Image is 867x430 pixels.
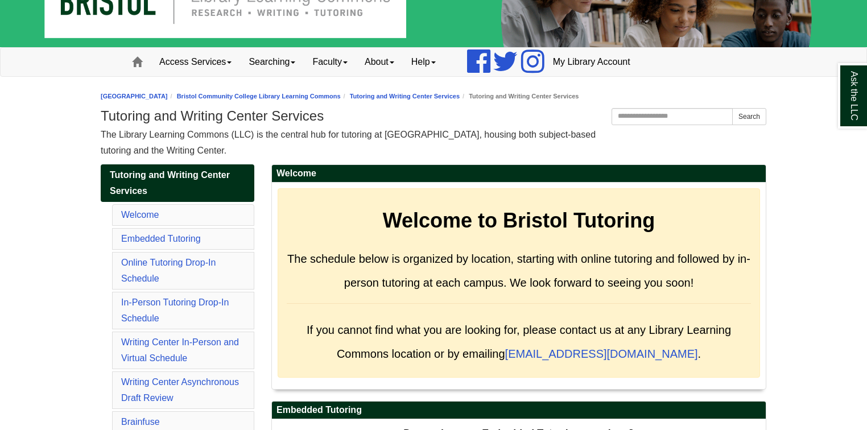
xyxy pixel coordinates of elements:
[403,48,444,76] a: Help
[272,402,766,419] h2: Embedded Tutoring
[121,417,160,427] a: Brainfuse
[505,348,698,360] a: [EMAIL_ADDRESS][DOMAIN_NAME]
[121,210,159,220] a: Welcome
[304,48,356,76] a: Faculty
[101,108,766,124] h1: Tutoring and Writing Center Services
[121,337,239,363] a: Writing Center In-Person and Virtual Schedule
[121,234,201,243] a: Embedded Tutoring
[110,170,230,196] span: Tutoring and Writing Center Services
[272,165,766,183] h2: Welcome
[350,93,460,100] a: Tutoring and Writing Center Services
[177,93,341,100] a: Bristol Community College Library Learning Commons
[121,297,229,323] a: In-Person Tutoring Drop-In Schedule
[460,91,579,102] li: Tutoring and Writing Center Services
[383,209,655,232] strong: Welcome to Bristol Tutoring
[121,258,216,283] a: Online Tutoring Drop-In Schedule
[307,324,731,360] span: If you cannot find what you are looking for, please contact us at any Library Learning Commons lo...
[121,377,239,403] a: Writing Center Asynchronous Draft Review
[101,91,766,102] nav: breadcrumb
[101,164,254,202] a: Tutoring and Writing Center Services
[240,48,304,76] a: Searching
[101,93,168,100] a: [GEOGRAPHIC_DATA]
[732,108,766,125] button: Search
[101,130,596,155] span: The Library Learning Commons (LLC) is the central hub for tutoring at [GEOGRAPHIC_DATA], housing ...
[544,48,639,76] a: My Library Account
[287,253,750,289] span: The schedule below is organized by location, starting with online tutoring and followed by in-per...
[151,48,240,76] a: Access Services
[356,48,403,76] a: About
